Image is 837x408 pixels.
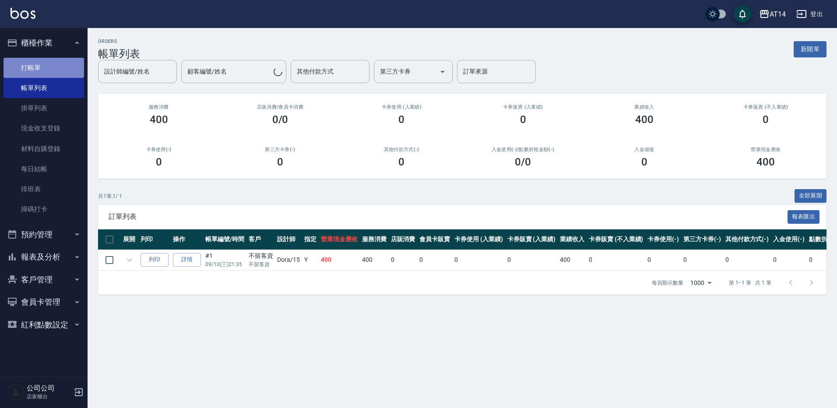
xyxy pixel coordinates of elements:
h2: 店販消費 /會員卡消費 [230,104,330,110]
p: 第 1–1 筆 共 1 筆 [729,279,771,287]
button: save [734,5,751,23]
button: 預約管理 [4,223,84,246]
td: 0 [417,250,452,270]
button: 客戶管理 [4,268,84,291]
p: 共 1 筆, 1 / 1 [98,192,122,200]
th: 第三方卡券(-) [681,229,723,250]
button: 登出 [793,6,826,22]
h5: 公司公司 [27,384,71,393]
th: 操作 [171,229,203,250]
button: 列印 [141,253,169,267]
td: 0 [587,250,645,270]
button: 櫃檯作業 [4,32,84,54]
h2: 入金使用(-) /點數折抵金額(-) [473,147,573,152]
h3: 帳單列表 [98,48,140,60]
th: 展開 [121,229,138,250]
a: 排班表 [4,179,84,199]
td: 0 [681,250,723,270]
h2: 其他付款方式(-) [352,147,452,152]
h3: 服務消費 [109,104,209,110]
td: Dora /15 [275,250,302,270]
span: 訂單列表 [109,212,788,221]
th: 業績收入 [558,229,587,250]
th: 卡券販賣 (不入業績) [587,229,645,250]
a: 打帳單 [4,58,84,78]
button: 會員卡管理 [4,291,84,313]
h3: 0 [398,113,404,126]
p: 不留客資 [249,260,273,268]
td: Y [302,250,319,270]
p: 店家櫃台 [27,393,71,401]
h3: 400 [150,113,168,126]
th: 卡券販賣 (入業績) [505,229,558,250]
th: 設計師 [275,229,302,250]
h3: 400 [635,113,654,126]
th: 卡券使用(-) [645,229,681,250]
h3: 0 [398,156,404,168]
th: 列印 [138,229,171,250]
th: 帳單編號/時間 [203,229,246,250]
td: 400 [360,250,389,270]
h3: 0 [641,156,647,168]
h3: 400 [756,156,775,168]
h2: 卡券使用 (入業績) [352,104,452,110]
div: 1000 [687,271,715,295]
td: #1 [203,250,246,270]
img: Logo [11,8,35,19]
td: 0 [771,250,807,270]
h2: 卡券販賣 (入業績) [473,104,573,110]
td: 0 [389,250,418,270]
a: 掛單列表 [4,98,84,118]
a: 帳單列表 [4,78,84,98]
td: 0 [723,250,771,270]
th: 服務消費 [360,229,389,250]
h2: 卡券使用(-) [109,147,209,152]
td: 0 [645,250,681,270]
button: 報表匯出 [788,210,820,224]
a: 詳情 [173,253,201,267]
th: 卡券使用 (入業績) [452,229,505,250]
a: 材料自購登錄 [4,139,84,159]
h3: 0 [156,156,162,168]
h2: 營業現金應收 [716,147,816,152]
th: 會員卡販賣 [417,229,452,250]
td: 400 [319,250,360,270]
a: 新開單 [794,45,826,53]
h2: ORDERS [98,39,140,44]
a: 報表匯出 [788,212,820,220]
th: 店販消費 [389,229,418,250]
p: 09/10 (三) 21:35 [205,260,244,268]
p: 每頁顯示數量 [652,279,683,287]
h2: 第三方卡券(-) [230,147,330,152]
td: 0 [505,250,558,270]
button: 全部展開 [795,189,827,203]
td: 400 [558,250,587,270]
h3: 0 [277,156,283,168]
th: 客戶 [246,229,275,250]
h3: 0 [520,113,526,126]
button: Open [436,65,450,79]
h3: 0 [763,113,769,126]
a: 每日結帳 [4,159,84,179]
a: 現金收支登錄 [4,118,84,138]
button: 報表及分析 [4,246,84,268]
button: 新開單 [794,41,826,57]
h3: 0/0 [272,113,288,126]
div: AT14 [770,9,786,20]
img: Person [7,383,25,401]
h2: 入金儲值 [594,147,694,152]
a: 掃碼打卡 [4,199,84,219]
div: 不留客資 [249,251,273,260]
th: 指定 [302,229,319,250]
th: 入金使用(-) [771,229,807,250]
td: 0 [452,250,505,270]
button: AT14 [756,5,789,23]
button: 紅利點數設定 [4,313,84,336]
th: 其他付款方式(-) [723,229,771,250]
th: 營業現金應收 [319,229,360,250]
h3: 0 /0 [515,156,531,168]
h2: 業績收入 [594,104,694,110]
h2: 卡券販賣 (不入業績) [716,104,816,110]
